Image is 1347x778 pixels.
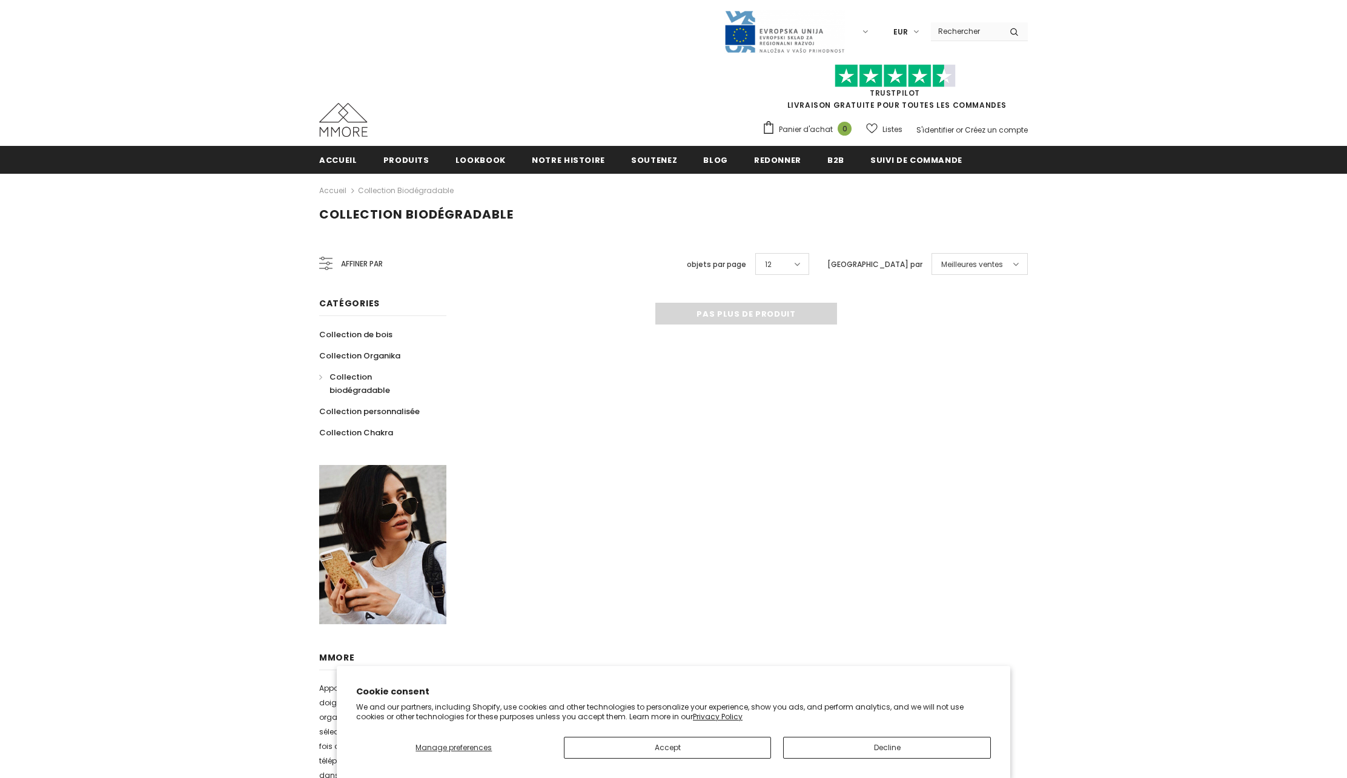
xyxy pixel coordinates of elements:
[965,125,1028,135] a: Créez un compte
[383,146,429,173] a: Produits
[870,88,920,98] a: TrustPilot
[941,259,1003,271] span: Meilleures ventes
[455,154,506,166] span: Lookbook
[319,651,355,664] span: MMORE
[835,64,956,88] img: Faites confiance aux étoiles pilotes
[564,737,772,759] button: Accept
[827,259,922,271] label: [GEOGRAPHIC_DATA] par
[762,120,858,139] a: Panier d'achat 0
[870,146,962,173] a: Suivi de commande
[319,350,400,361] span: Collection Organika
[838,122,852,136] span: 0
[356,737,552,759] button: Manage preferences
[724,10,845,54] img: Javni Razpis
[724,26,845,36] a: Javni Razpis
[779,124,833,136] span: Panier d'achat
[319,297,380,309] span: Catégories
[762,70,1028,110] span: LIVRAISON GRATUITE POUR TOUTES LES COMMANDES
[356,702,991,721] p: We and our partners, including Shopify, use cookies and other technologies to personalize your ex...
[358,185,454,196] a: Collection biodégradable
[319,329,392,340] span: Collection de bois
[866,119,902,140] a: Listes
[754,154,801,166] span: Redonner
[532,146,605,173] a: Notre histoire
[931,22,1001,40] input: Search Site
[319,366,433,401] a: Collection biodégradable
[319,345,400,366] a: Collection Organika
[956,125,963,135] span: or
[319,146,357,173] a: Accueil
[703,154,728,166] span: Blog
[631,146,677,173] a: soutenez
[754,146,801,173] a: Redonner
[916,125,954,135] a: S'identifier
[319,427,393,438] span: Collection Chakra
[693,711,743,722] a: Privacy Policy
[383,154,429,166] span: Produits
[319,154,357,166] span: Accueil
[319,206,514,223] span: Collection biodégradable
[319,401,420,422] a: Collection personnalisée
[687,259,746,271] label: objets par page
[319,406,420,417] span: Collection personnalisée
[329,371,390,396] span: Collection biodégradable
[319,422,393,443] a: Collection Chakra
[319,183,346,198] a: Accueil
[631,154,677,166] span: soutenez
[882,124,902,136] span: Listes
[319,324,392,345] a: Collection de bois
[870,154,962,166] span: Suivi de commande
[765,259,772,271] span: 12
[893,26,908,38] span: EUR
[415,742,492,753] span: Manage preferences
[783,737,991,759] button: Decline
[827,146,844,173] a: B2B
[827,154,844,166] span: B2B
[319,103,368,137] img: Cas MMORE
[455,146,506,173] a: Lookbook
[356,685,991,698] h2: Cookie consent
[532,154,605,166] span: Notre histoire
[341,257,383,271] span: Affiner par
[703,146,728,173] a: Blog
